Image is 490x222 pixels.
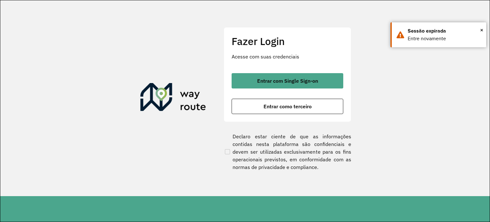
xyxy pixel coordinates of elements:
div: Entre novamente [408,35,481,42]
button: button [232,73,343,88]
span: Entrar com Single Sign-on [257,78,318,83]
div: Sessão expirada [408,27,481,35]
span: Entrar como terceiro [264,104,312,109]
button: button [232,99,343,114]
label: Declaro estar ciente de que as informações contidas nesta plataforma são confidenciais e devem se... [224,133,351,171]
button: Close [480,25,483,35]
span: × [480,25,483,35]
img: Roteirizador AmbevTech [140,83,206,114]
p: Acesse com suas credenciais [232,53,343,60]
h2: Fazer Login [232,35,343,47]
